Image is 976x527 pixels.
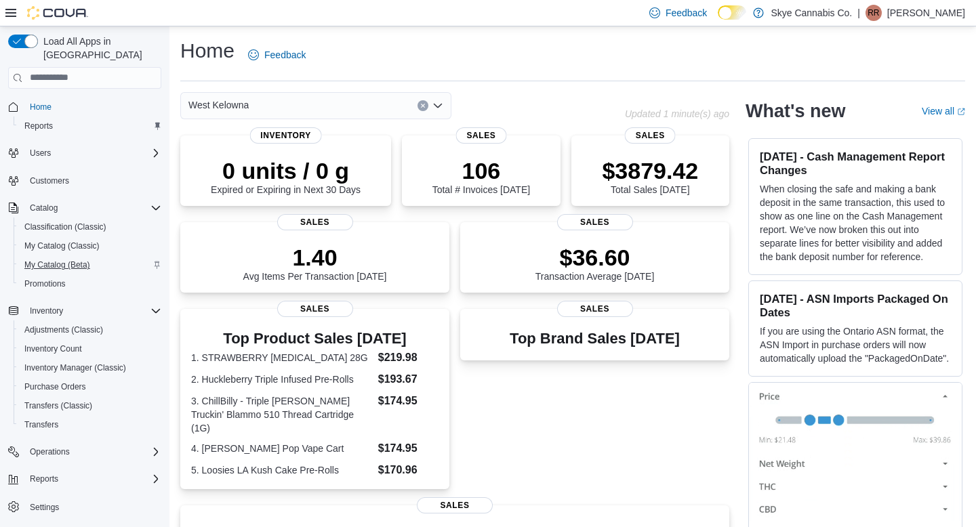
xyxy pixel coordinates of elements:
a: Inventory Manager (Classic) [19,360,131,376]
p: | [857,5,860,21]
dt: 3. ChillBilly - Triple [PERSON_NAME] Truckin' Blammo 510 Thread Cartridge (1G) [191,394,373,435]
button: Inventory [3,301,167,320]
button: Purchase Orders [14,377,167,396]
span: Transfers (Classic) [24,400,92,411]
button: My Catalog (Beta) [14,255,167,274]
span: Classification (Classic) [19,219,161,235]
span: Reports [30,473,58,484]
span: Sales [455,127,506,144]
h1: Home [180,37,235,64]
a: Classification (Classic) [19,219,112,235]
dd: $219.98 [378,350,439,366]
span: Sales [277,214,353,230]
h3: [DATE] - Cash Management Report Changes [760,150,951,177]
dd: $193.67 [378,371,439,387]
input: Dark Mode [718,5,746,20]
span: Purchase Orders [19,379,161,395]
div: Avg Items Per Transaction [DATE] [243,244,387,282]
button: Catalog [24,200,63,216]
span: Settings [24,498,161,515]
span: Sales [557,214,633,230]
button: Reports [14,117,167,135]
span: Promotions [19,276,161,292]
button: Clear input [418,100,428,111]
span: Catalog [24,200,161,216]
a: Purchase Orders [19,379,91,395]
button: Inventory Manager (Classic) [14,358,167,377]
span: Promotions [24,278,66,289]
p: 0 units / 0 g [211,157,361,184]
span: Customers [24,172,161,189]
span: Feedback [264,48,306,62]
button: My Catalog (Classic) [14,236,167,255]
dt: 4. [PERSON_NAME] Pop Vape Cart [191,442,373,455]
a: My Catalog (Classic) [19,238,105,254]
span: Inventory [30,305,63,316]
span: Catalog [30,203,58,213]
span: Sales [277,301,353,317]
span: Transfers [24,419,58,430]
span: Inventory Count [19,341,161,357]
button: Transfers (Classic) [14,396,167,415]
a: Transfers (Classic) [19,398,98,414]
span: Users [24,145,161,161]
div: Total # Invoices [DATE] [432,157,530,195]
span: Inventory Manager (Classic) [24,362,126,373]
span: Feedback [666,6,707,20]
button: Users [24,145,56,161]
a: Home [24,99,57,115]
button: Operations [3,442,167,461]
span: Inventory [249,127,322,144]
span: My Catalog (Beta) [19,257,161,273]
h3: Top Brand Sales [DATE] [510,331,680,347]
button: Operations [24,444,75,460]
h3: [DATE] - ASN Imports Packaged On Dates [760,292,951,319]
button: Customers [3,171,167,190]
dt: 5. Loosies LA Kush Cake Pre-Rolls [191,463,373,477]
span: Classification (Classic) [24,222,106,232]
dt: 2. Huckleberry Triple Infused Pre-Rolls [191,373,373,386]
span: Purchase Orders [24,381,86,392]
a: View allExternal link [922,106,965,117]
span: Settings [30,502,59,513]
p: 1.40 [243,244,387,271]
a: Settings [24,499,64,515]
span: Sales [557,301,633,317]
dd: $170.96 [378,462,439,478]
button: Reports [24,471,64,487]
div: Expired or Expiring in Next 30 Days [211,157,361,195]
button: Classification (Classic) [14,217,167,236]
span: Sales [625,127,676,144]
div: Rav Raey [866,5,882,21]
p: $3879.42 [602,157,698,184]
img: Cova [27,6,88,20]
span: West Kelowna [188,97,249,113]
span: Adjustments (Classic) [24,324,103,335]
a: My Catalog (Beta) [19,257,96,273]
h2: What's new [746,100,845,122]
span: Reports [19,118,161,134]
span: Operations [30,446,70,457]
button: Adjustments (Classic) [14,320,167,339]
p: Updated 1 minute(s) ago [625,108,729,119]
span: Transfers [19,417,161,433]
div: Total Sales [DATE] [602,157,698,195]
span: Sales [417,497,493,513]
span: RR [868,5,879,21]
span: Load All Apps in [GEOGRAPHIC_DATA] [38,35,161,62]
span: Inventory Manager (Classic) [19,360,161,376]
a: Feedback [243,41,311,68]
span: Reports [24,471,161,487]
p: If you are using the Ontario ASN format, the ASN Import in purchase orders will now automatically... [760,324,951,365]
button: Settings [3,497,167,516]
h3: Top Product Sales [DATE] [191,331,439,347]
span: Inventory Count [24,343,82,354]
a: Adjustments (Classic) [19,322,108,338]
button: Inventory [24,303,68,319]
button: Users [3,144,167,163]
span: Users [30,148,51,159]
a: Transfers [19,417,64,433]
button: Reports [3,469,167,488]
button: Promotions [14,274,167,293]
